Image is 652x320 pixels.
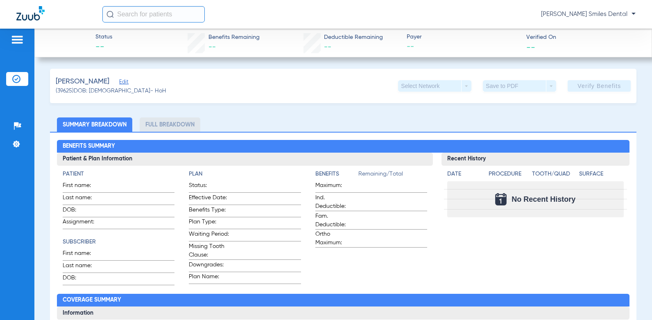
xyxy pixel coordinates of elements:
[102,6,205,23] input: Search for patients
[57,306,629,320] h3: Information
[541,10,636,18] span: [PERSON_NAME] Smiles Dental
[324,43,331,51] span: --
[189,242,229,259] span: Missing Tooth Clause:
[315,194,355,211] span: Ind. Deductible:
[189,273,229,284] span: Plan Name:
[208,43,216,51] span: --
[56,77,109,87] span: [PERSON_NAME]
[57,294,629,307] h2: Coverage Summary
[63,194,103,205] span: Last name:
[512,195,575,203] span: No Recent History
[189,206,229,217] span: Benefits Type:
[16,6,45,20] img: Zuub Logo
[324,33,383,42] span: Deductible Remaining
[441,153,629,166] h3: Recent History
[208,33,260,42] span: Benefits Remaining
[532,170,577,181] app-breakdown-title: Tooth/Quad
[106,11,114,18] img: Search Icon
[56,87,166,95] span: (39625) DOB: [DEMOGRAPHIC_DATA] - HoH
[63,249,103,260] span: First name:
[447,170,482,181] app-breakdown-title: Date
[95,42,112,53] span: --
[532,170,577,178] h4: Tooth/Quad
[315,212,355,229] span: Fam. Deductible:
[63,238,174,246] h4: Subscriber
[57,117,132,132] li: Summary Breakdown
[611,281,652,320] iframe: Chat Widget
[189,170,301,178] h4: Plan
[579,170,624,181] app-breakdown-title: Surface
[140,117,200,132] li: Full Breakdown
[95,33,112,41] span: Status
[495,193,507,205] img: Calendar
[189,181,229,192] span: Status:
[447,170,482,178] h4: Date
[63,261,103,273] span: Last name:
[63,206,103,217] span: DOB:
[407,33,519,41] span: Payer
[358,170,427,181] span: Remaining/Total
[526,33,639,42] span: Verified On
[315,170,358,178] h4: Benefits
[57,140,629,153] h2: Benefits Summary
[57,153,433,166] h3: Patient & Plan Information
[63,274,103,285] span: DOB:
[63,181,103,192] span: First name:
[407,42,519,52] span: --
[489,170,529,181] app-breakdown-title: Procedure
[315,230,355,247] span: Ortho Maximum:
[63,218,103,229] span: Assignment:
[315,181,355,192] span: Maximum:
[11,35,24,45] img: hamburger-icon
[189,230,229,241] span: Waiting Period:
[189,194,229,205] span: Effective Date:
[526,43,535,51] span: --
[63,170,174,178] h4: Patient
[189,218,229,229] span: Plan Type:
[315,170,358,181] app-breakdown-title: Benefits
[489,170,529,178] h4: Procedure
[189,261,229,272] span: Downgrades:
[579,170,624,178] h4: Surface
[119,79,127,87] span: Edit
